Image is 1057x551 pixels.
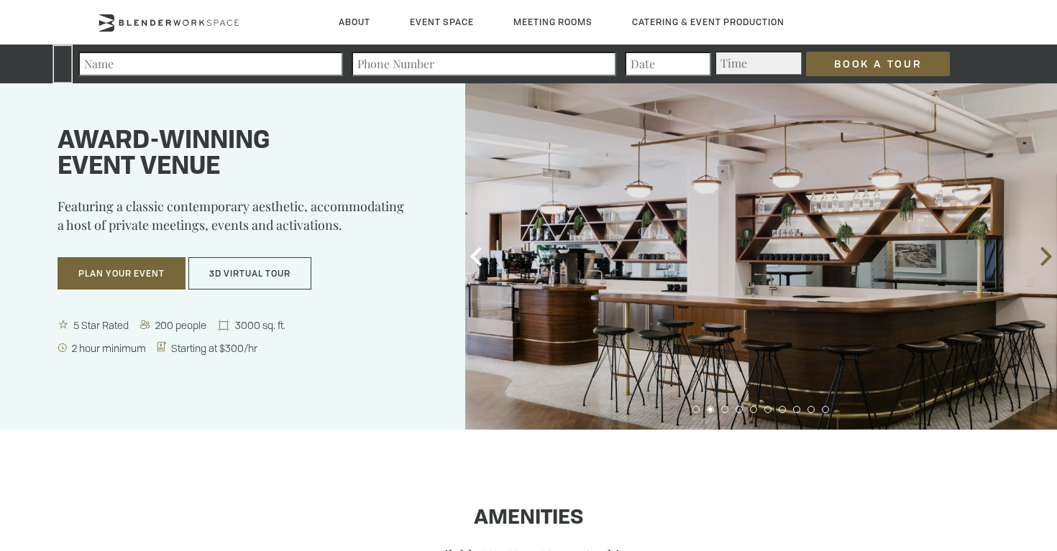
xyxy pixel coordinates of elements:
[985,482,1057,551] iframe: Chat Widget
[152,318,211,332] span: 200 people
[58,257,186,290] button: Plan Your Event
[78,52,343,76] input: Name
[188,257,311,290] button: 3D Virtual Tour
[168,341,262,355] span: Starting at $300/hr
[58,129,429,180] h1: Award-winning event venue
[58,197,429,244] p: Featuring a classic contemporary aesthetic, accommodating a host of private meetings, events and ...
[69,341,150,355] span: 2 hour minimum
[625,52,711,76] input: Date
[352,52,616,76] input: Phone Number
[70,318,133,332] span: 5 Star Rated
[806,52,950,76] input: Book a Tour
[232,318,290,332] span: 3000 sq. ft.
[97,507,960,530] h1: Amenities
